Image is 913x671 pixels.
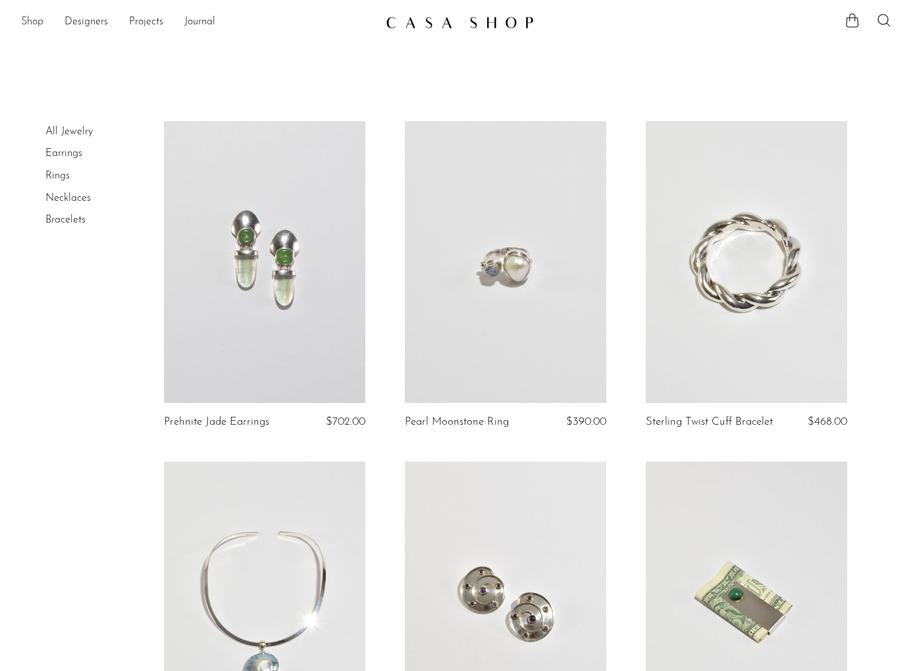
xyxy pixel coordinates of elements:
[45,193,91,203] a: Necklaces
[45,215,86,225] a: Bracelets
[21,11,375,34] nav: Desktop navigation
[129,14,163,31] a: Projects
[326,416,365,427] span: $702.00
[65,14,108,31] a: Designers
[646,416,773,428] a: Sterling Twist Cuff Bracelet
[45,126,93,137] a: All Jewelry
[21,14,43,31] a: Shop
[184,14,215,31] a: Journal
[45,171,70,181] a: Rings
[164,416,269,428] a: Prehnite Jade Earrings
[566,416,606,427] span: $390.00
[21,11,375,34] ul: NEW HEADER MENU
[405,416,509,428] a: Pearl Moonstone Ring
[808,416,847,427] span: $468.00
[45,148,82,159] a: Earrings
